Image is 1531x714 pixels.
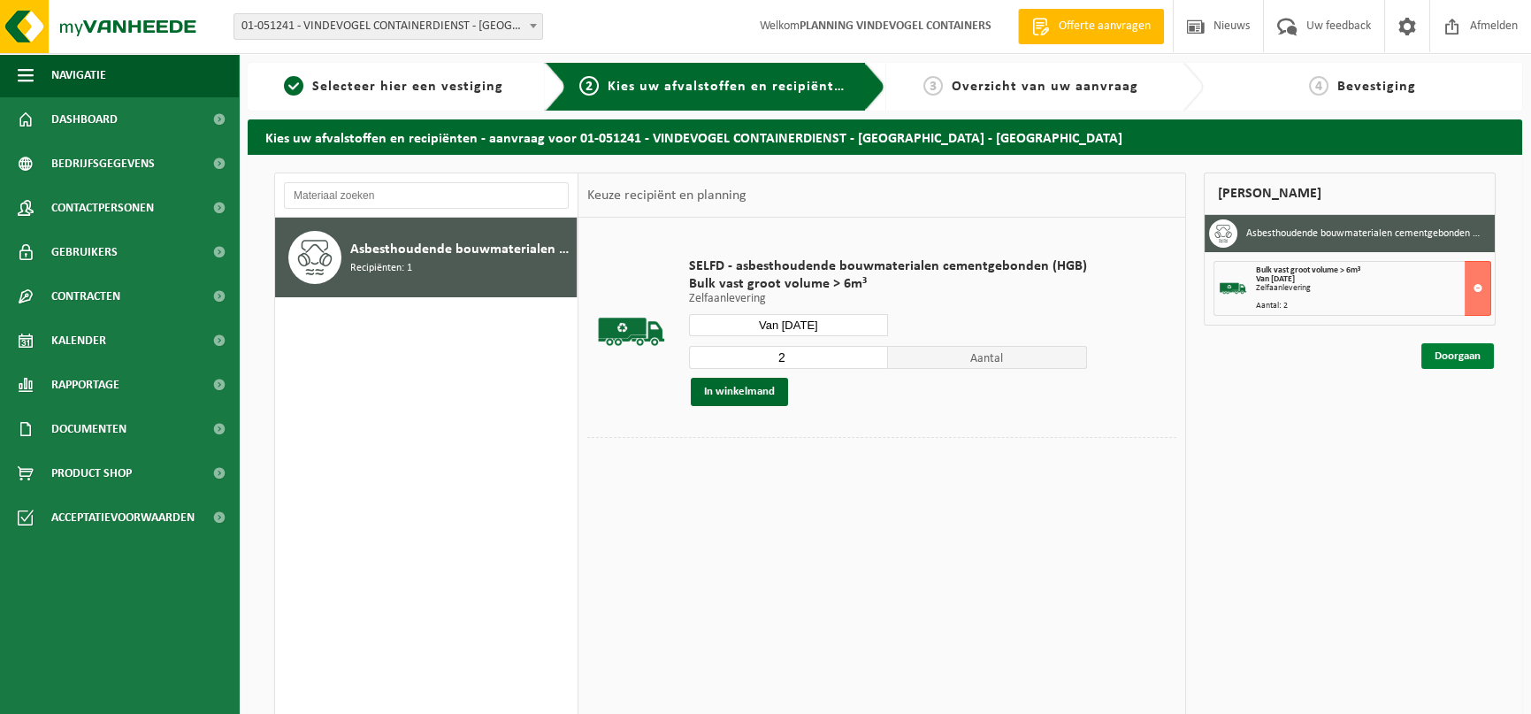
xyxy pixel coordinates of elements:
button: Asbesthoudende bouwmaterialen cementgebonden (hechtgebonden) Recipiënten: 1 [275,218,578,297]
button: In winkelmand [691,378,788,406]
span: Offerte aanvragen [1054,18,1155,35]
span: Navigatie [51,53,106,97]
div: Keuze recipiënt en planning [578,173,755,218]
input: Materiaal zoeken [284,182,569,209]
span: 01-051241 - VINDEVOGEL CONTAINERDIENST - OUDENAARDE - OUDENAARDE [233,13,543,40]
span: SELFD - asbesthoudende bouwmaterialen cementgebonden (HGB) [689,257,1087,275]
span: Contracten [51,274,120,319]
input: Selecteer datum [689,314,888,336]
a: Offerte aanvragen [1018,9,1164,44]
h3: Asbesthoudende bouwmaterialen cementgebonden (hechtgebonden) [1246,219,1481,248]
span: Kalender [51,319,106,363]
span: Bedrijfsgegevens [51,142,155,186]
span: 2 [579,76,599,96]
span: Overzicht van uw aanvraag [952,80,1138,94]
span: Product Shop [51,451,132,495]
span: Kies uw afvalstoffen en recipiënten [608,80,851,94]
span: Asbesthoudende bouwmaterialen cementgebonden (hechtgebonden) [350,239,572,260]
div: Zelfaanlevering [1256,284,1490,293]
span: Acceptatievoorwaarden [51,495,195,540]
span: Recipiënten: 1 [350,260,412,277]
strong: Van [DATE] [1256,274,1295,284]
strong: PLANNING VINDEVOGEL CONTAINERS [800,19,991,33]
p: Zelfaanlevering [689,293,1087,305]
a: Doorgaan [1421,343,1494,369]
span: 1 [284,76,303,96]
span: Dashboard [51,97,118,142]
h2: Kies uw afvalstoffen en recipiënten - aanvraag voor 01-051241 - VINDEVOGEL CONTAINERDIENST - [GEO... [248,119,1522,154]
div: Aantal: 2 [1256,302,1490,311]
span: 4 [1309,76,1328,96]
span: Aantal [888,346,1087,369]
span: 01-051241 - VINDEVOGEL CONTAINERDIENST - OUDENAARDE - OUDENAARDE [234,14,542,39]
span: 3 [923,76,943,96]
span: Bevestiging [1337,80,1416,94]
div: [PERSON_NAME] [1204,173,1496,215]
span: Selecteer hier een vestiging [312,80,503,94]
a: 1Selecteer hier een vestiging [256,76,531,97]
span: Bulk vast groot volume > 6m³ [689,275,1087,293]
span: Gebruikers [51,230,118,274]
span: Documenten [51,407,126,451]
span: Bulk vast groot volume > 6m³ [1256,265,1360,275]
span: Rapportage [51,363,119,407]
span: Contactpersonen [51,186,154,230]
